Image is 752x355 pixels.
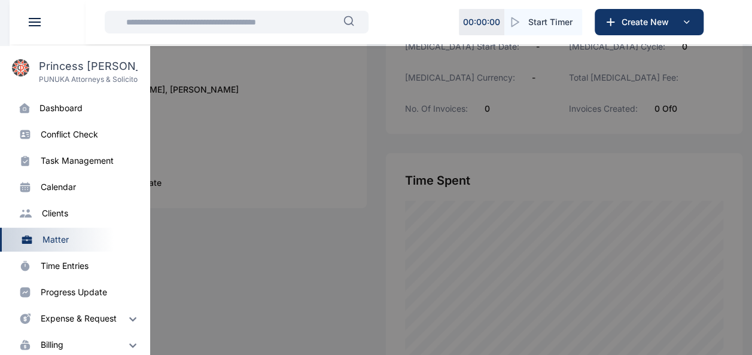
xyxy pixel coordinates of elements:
div: expense & request [41,313,117,325]
p: Princess [PERSON_NAME] [39,58,138,75]
button: Create New [595,9,704,35]
p: 00 : 00 : 00 [463,16,500,28]
button: Start Timer [504,9,582,35]
div: task management [41,155,114,167]
div: dashboard [39,102,83,114]
div: time entries [41,260,89,272]
div: billing [41,339,63,351]
div: calendar [41,181,76,193]
div: matter [42,234,69,246]
img: logo [12,59,29,76]
div: conflict check [41,128,98,140]
img: 55rwRjFEX5E7Gw8PS2Ojdim+VIHJD8DsSuKnc8xw2S3xojYtH5FYmlFsnytGkNPEfgu7wegX7y+39wimQ5hw7y0ku6XV6L+BH... [126,338,140,352]
div: progress update [41,286,107,298]
p: PUNUKA Attorneys & Solicitors [39,75,138,84]
img: 55rwRjFEX5E7Gw8PS2Ojdim+VIHJD8DsSuKnc8xw2S3xojYtH5FYmlFsnytGkNPEfgu7wegX7y+39wimQ5hw7y0ku6XV6L+BH... [126,311,140,326]
div: clients [42,207,68,219]
span: Create New [617,16,679,28]
span: Start Timer [528,16,573,28]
